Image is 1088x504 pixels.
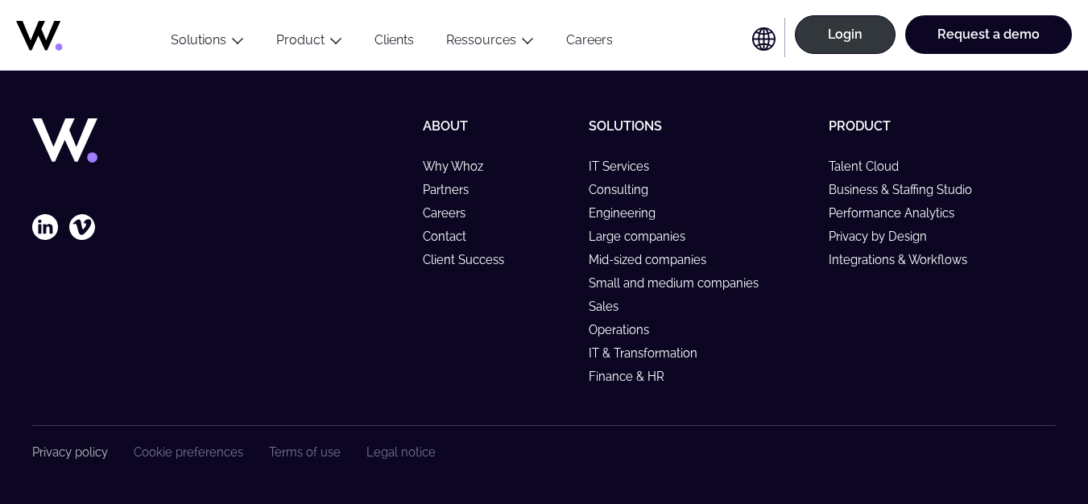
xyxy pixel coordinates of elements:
[589,159,664,173] a: IT Services
[366,445,436,459] a: Legal notice
[829,183,987,196] a: Business & Staffing Studio
[423,159,498,173] a: Why Whoz
[260,32,358,54] button: Product
[32,445,436,459] nav: Footer Navigation
[589,346,712,360] a: IT & Transformation
[134,445,243,459] a: Cookie preferences
[829,229,941,243] a: Privacy by Design
[829,206,969,220] a: Performance Analytics
[550,32,629,54] a: Careers
[446,32,516,48] a: Ressources
[589,300,633,313] a: Sales
[589,206,670,220] a: Engineering
[423,253,519,266] a: Client Success
[589,183,663,196] a: Consulting
[423,229,481,243] a: Contact
[155,32,260,54] button: Solutions
[423,118,575,134] h5: About
[829,118,891,134] a: Product
[32,445,108,459] a: Privacy policy
[423,206,480,220] a: Careers
[829,253,982,266] a: Integrations & Workflows
[589,253,721,266] a: Mid-sized companies
[269,445,341,459] a: Terms of use
[589,323,664,337] a: Operations
[982,398,1065,481] iframe: Chatbot
[423,183,483,196] a: Partners
[589,276,773,290] a: Small and medium companies
[589,370,679,383] a: Finance & HR
[430,32,550,54] button: Ressources
[829,159,913,173] a: Talent Cloud
[276,32,325,48] a: Product
[358,32,430,54] a: Clients
[589,118,816,134] h5: Solutions
[905,15,1072,54] a: Request a demo
[589,229,700,243] a: Large companies
[795,15,896,54] a: Login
